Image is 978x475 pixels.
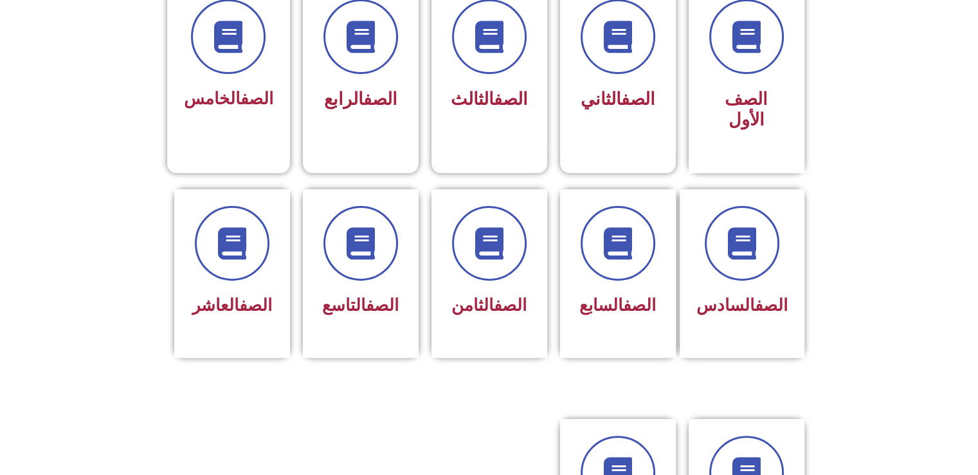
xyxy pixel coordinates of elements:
[184,89,273,108] span: الخامس
[494,295,527,315] a: الصف
[494,89,528,109] a: الصف
[623,295,656,315] a: الصف
[621,89,655,109] a: الصف
[192,295,272,315] span: العاشر
[725,89,768,130] span: الصف الأول
[324,89,397,109] span: الرابع
[451,89,528,109] span: الثالث
[239,295,272,315] a: الصف
[579,295,656,315] span: السابع
[322,295,399,315] span: التاسع
[240,89,273,108] a: الصف
[755,295,788,315] a: الصف
[363,89,397,109] a: الصف
[581,89,655,109] span: الثاني
[451,295,527,315] span: الثامن
[696,295,788,315] span: السادس
[366,295,399,315] a: الصف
